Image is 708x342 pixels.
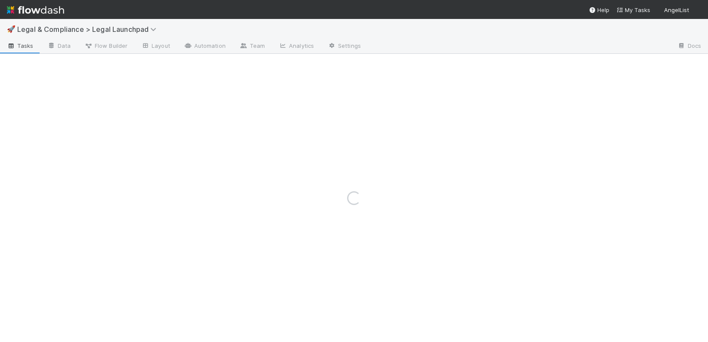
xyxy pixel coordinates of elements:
[7,3,64,17] img: logo-inverted-e16ddd16eac7371096b0.svg
[40,40,78,53] a: Data
[134,40,177,53] a: Layout
[78,40,134,53] a: Flow Builder
[321,40,368,53] a: Settings
[7,41,34,50] span: Tasks
[589,6,609,14] div: Help
[692,6,701,15] img: avatar_6811aa62-070e-4b0a-ab85-15874fb457a1.png
[616,6,650,13] span: My Tasks
[664,6,689,13] span: AngelList
[272,40,321,53] a: Analytics
[17,25,161,34] span: Legal & Compliance > Legal Launchpad
[616,6,650,14] a: My Tasks
[177,40,233,53] a: Automation
[84,41,127,50] span: Flow Builder
[7,25,16,33] span: 🚀
[233,40,272,53] a: Team
[671,40,708,53] a: Docs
